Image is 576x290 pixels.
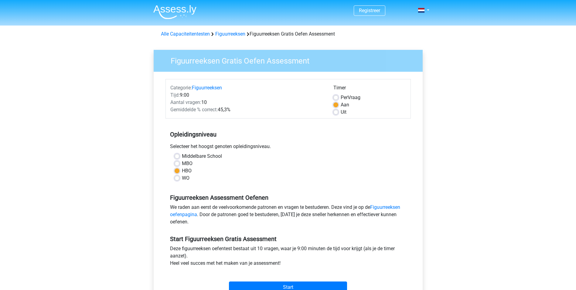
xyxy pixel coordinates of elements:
[170,85,192,91] span: Categorie:
[170,107,218,112] span: Gemiddelde % correct:
[170,92,180,98] span: Tijd:
[341,109,346,116] label: Uit
[153,5,196,19] img: Assessly
[192,85,222,91] a: Figuurreeksen
[170,128,406,140] h5: Opleidingsniveau
[166,91,329,99] div: 9:00
[215,31,245,37] a: Figuurreeksen
[158,30,418,38] div: Figuurreeksen Gratis Oefen Assessment
[165,143,411,153] div: Selecteer het hoogst genoten opleidingsniveau.
[170,235,406,243] h5: Start Figuurreeksen Gratis Assessment
[166,106,329,113] div: 45,3%
[341,101,349,109] label: Aan
[182,160,193,167] label: MBO
[166,99,329,106] div: 10
[182,153,222,160] label: Middelbare School
[170,194,406,201] h5: Figuurreeksen Assessment Oefenen
[182,167,192,174] label: HBO
[182,174,189,182] label: WO
[341,94,360,101] label: Vraag
[333,84,406,94] div: Timer
[359,8,380,13] a: Registreer
[341,95,348,100] span: Per
[165,204,411,228] div: We raden aan eerst de veelvoorkomende patronen en vragen te bestuderen. Deze vind je op de . Door...
[163,54,418,66] h3: Figuurreeksen Gratis Oefen Assessment
[165,245,411,269] div: Deze figuurreeksen oefentest bestaat uit 10 vragen, waar je 9:00 minuten de tijd voor krijgt (als...
[170,99,201,105] span: Aantal vragen:
[161,31,210,37] a: Alle Capaciteitentesten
